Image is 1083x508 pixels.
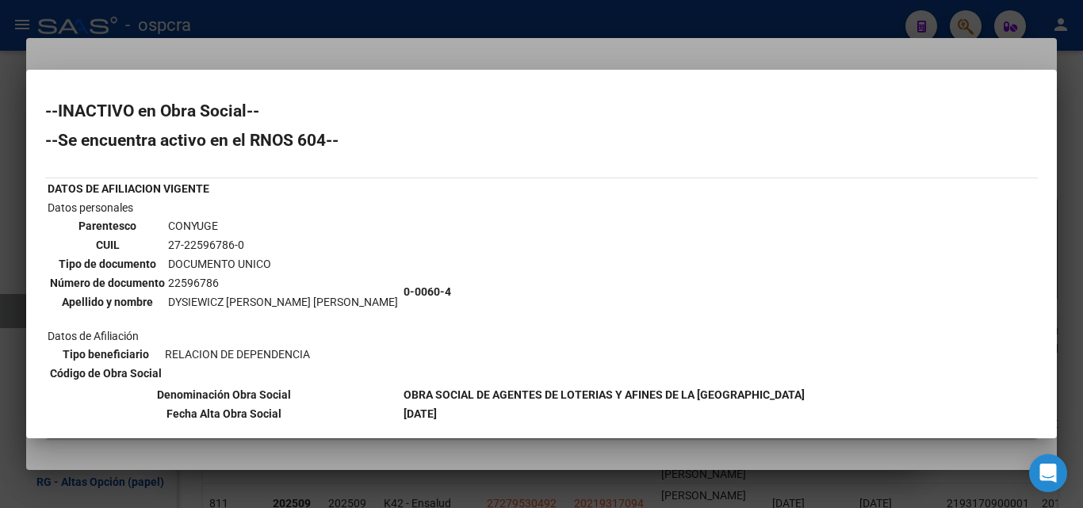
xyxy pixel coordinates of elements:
[167,293,399,311] td: DYSIEWICZ [PERSON_NAME] [PERSON_NAME]
[45,132,1038,148] h2: --Se encuentra activo en el RNOS 604--
[49,365,163,382] th: Código de Obra Social
[404,407,437,420] b: [DATE]
[49,274,166,292] th: Número de documento
[167,274,399,292] td: 22596786
[167,236,399,254] td: 27-22596786-0
[167,255,399,273] td: DOCUMENTO UNICO
[48,182,209,195] b: DATOS DE AFILIACION VIGENTE
[164,346,311,363] td: RELACION DE DEPENDENCIA
[404,388,805,401] b: OBRA SOCIAL DE AGENTES DE LOTERIAS Y AFINES DE LA [GEOGRAPHIC_DATA]
[167,217,399,235] td: CONYUGE
[49,346,163,363] th: Tipo beneficiario
[404,285,451,298] b: 0-0060-4
[49,255,166,273] th: Tipo de documento
[47,199,401,384] td: Datos personales Datos de Afiliación
[47,386,401,403] th: Denominación Obra Social
[49,236,166,254] th: CUIL
[45,103,1038,119] h2: --INACTIVO en Obra Social--
[47,405,401,422] th: Fecha Alta Obra Social
[1029,454,1067,492] div: Open Intercom Messenger
[49,217,166,235] th: Parentesco
[49,293,166,311] th: Apellido y nombre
